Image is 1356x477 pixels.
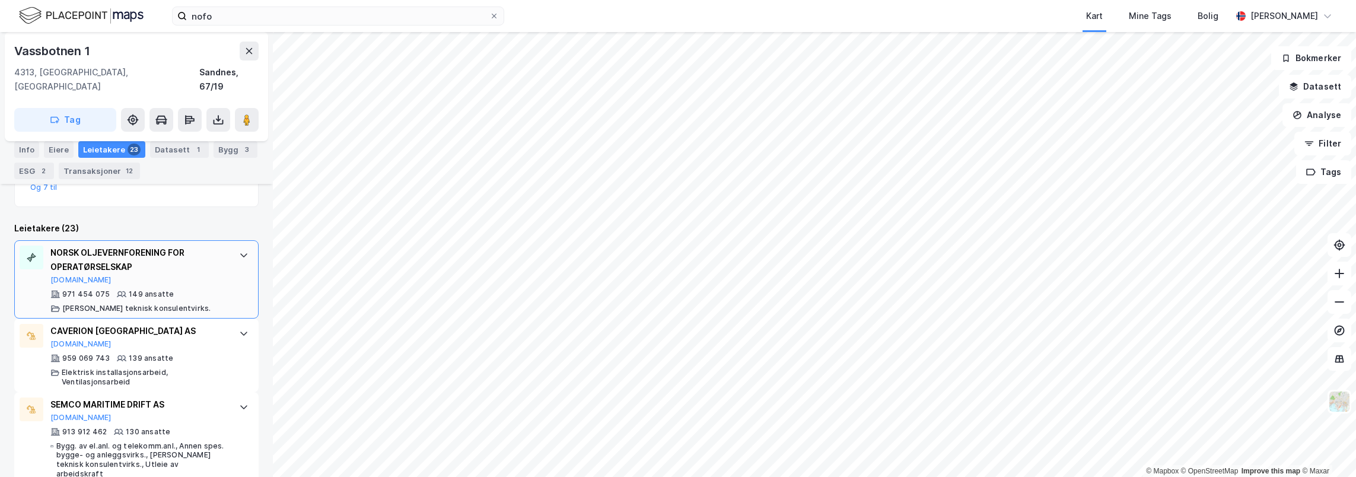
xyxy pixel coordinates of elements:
div: 2 [37,165,49,177]
button: Filter [1294,132,1351,155]
div: SEMCO MARITIME DRIFT AS [50,397,227,412]
input: Søk på adresse, matrikkel, gårdeiere, leietakere eller personer [187,7,489,25]
div: Bolig [1198,9,1218,23]
div: Leietakere (23) [14,221,259,236]
img: Z [1328,390,1351,413]
div: ESG [14,163,54,179]
button: [DOMAIN_NAME] [50,339,112,349]
img: logo.f888ab2527a4732fd821a326f86c7f29.svg [19,5,144,26]
div: CAVERION [GEOGRAPHIC_DATA] AS [50,324,227,338]
button: Tag [14,108,116,132]
div: 913 912 462 [62,427,107,437]
div: Sandnes, 67/19 [199,65,259,94]
iframe: Chat Widget [1297,420,1356,477]
button: [DOMAIN_NAME] [50,413,112,422]
div: Leietakere [78,141,145,158]
div: 130 ansatte [126,427,170,437]
a: Mapbox [1146,467,1179,475]
a: OpenStreetMap [1181,467,1239,475]
div: 23 [128,144,141,155]
div: [PERSON_NAME] teknisk konsulentvirks. [62,304,211,313]
div: 3 [241,144,253,155]
div: Datasett [150,141,209,158]
div: 4313, [GEOGRAPHIC_DATA], [GEOGRAPHIC_DATA] [14,65,199,94]
div: Info [14,141,39,158]
div: Kart [1086,9,1103,23]
div: Transaksjoner [59,163,140,179]
button: Tags [1296,160,1351,184]
div: Eiere [44,141,74,158]
div: 12 [123,165,135,177]
div: 971 454 075 [62,290,110,299]
div: 149 ansatte [129,290,174,299]
div: 1 [192,144,204,155]
button: [DOMAIN_NAME] [50,275,112,285]
div: Bygg [214,141,257,158]
div: Mine Tags [1129,9,1172,23]
div: Kontrollprogram for chat [1297,420,1356,477]
div: Elektrisk installasjonsarbeid, Ventilasjonsarbeid [62,368,227,387]
button: Og 7 til [30,183,58,192]
div: NORSK OLJEVERNFORENING FOR OPERATØRSELSKAP [50,246,227,274]
div: 139 ansatte [129,354,173,363]
div: [PERSON_NAME] [1250,9,1318,23]
div: Vassbotnen 1 [14,42,93,61]
a: Improve this map [1242,467,1300,475]
button: Datasett [1279,75,1351,98]
button: Bokmerker [1271,46,1351,70]
button: Analyse [1282,103,1351,127]
div: 959 069 743 [62,354,110,363]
